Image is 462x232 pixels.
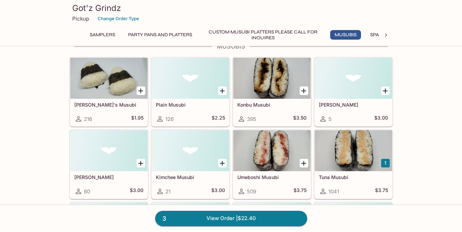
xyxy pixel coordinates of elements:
[156,102,225,108] h5: Plain Musubi
[319,102,388,108] h5: [PERSON_NAME]
[152,58,229,99] div: Plain Musubi
[137,159,145,167] button: Add Takuan Musubi
[294,187,307,195] h5: $3.75
[218,86,227,95] button: Add Plain Musubi
[151,130,229,199] a: Kimchee Musubi21$3.00
[86,30,119,40] button: Samplers
[328,116,332,122] span: 5
[158,214,170,223] span: 3
[247,116,256,122] span: 395
[237,174,307,180] h5: Umeboshi Musubi
[375,187,388,195] h5: $3.75
[70,130,148,171] div: Takuan Musubi
[137,86,145,95] button: Add Kai G's Musubi
[72,15,89,22] p: Pickup
[155,211,307,226] a: 3View Order |$22.40
[124,30,196,40] button: Party Pans and Platters
[152,130,229,171] div: Kimchee Musubi
[211,187,225,195] h5: $3.00
[330,30,361,40] button: Musubis
[95,13,142,24] button: Change Order Type
[70,57,148,126] a: [PERSON_NAME]'s Musubi216$1.95
[374,115,388,123] h5: $3.00
[314,130,392,199] a: Tuna Musubi1041$3.75
[74,102,143,108] h5: [PERSON_NAME]'s Musubi
[293,115,307,123] h5: $3.50
[131,115,143,123] h5: $1.95
[70,43,393,50] h4: Musubis
[366,30,410,40] button: Spam Musubis
[237,102,307,108] h5: Konbu Musubi
[70,130,148,199] a: [PERSON_NAME]60$3.00
[300,159,308,167] button: Add Umeboshi Musubi
[314,57,392,126] a: [PERSON_NAME]5$3.00
[319,174,388,180] h5: Tuna Musubi
[84,116,92,122] span: 216
[201,30,325,40] button: Custom Musubi Platters PLEASE CALL FOR INQUIRES
[218,159,227,167] button: Add Kimchee Musubi
[165,188,171,195] span: 21
[381,159,390,167] button: Add Tuna Musubi
[84,188,90,195] span: 60
[70,58,148,99] div: Kai G's Musubi
[212,115,225,123] h5: $2.25
[381,86,390,95] button: Add Okaka Musubi
[247,188,256,195] span: 509
[315,130,392,171] div: Tuna Musubi
[315,58,392,99] div: Okaka Musubi
[328,188,339,195] span: 1041
[233,57,311,126] a: Konbu Musubi395$3.50
[233,130,311,171] div: Umeboshi Musubi
[74,174,143,180] h5: [PERSON_NAME]
[165,116,174,122] span: 126
[233,58,311,99] div: Konbu Musubi
[72,3,390,13] h3: Got'z Grindz
[156,174,225,180] h5: Kimchee Musubi
[151,57,229,126] a: Plain Musubi126$2.25
[130,187,143,195] h5: $3.00
[300,86,308,95] button: Add Konbu Musubi
[233,130,311,199] a: Umeboshi Musubi509$3.75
